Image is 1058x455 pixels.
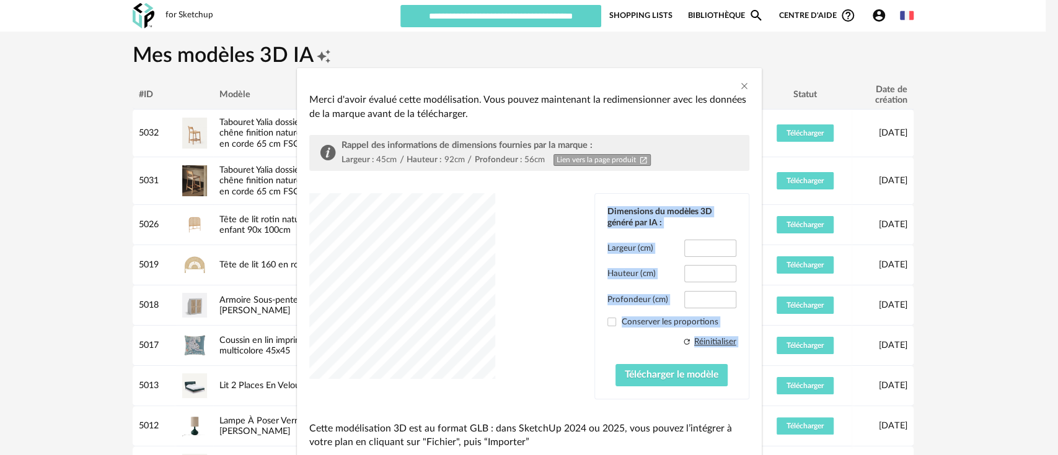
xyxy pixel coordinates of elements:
[694,336,736,347] div: Réinitialiser
[639,155,648,165] span: Open In New icon
[607,243,653,254] label: Largeur (cm)
[682,336,691,347] span: Refresh icon
[739,80,749,93] button: Close
[376,154,397,165] div: 45cm
[625,370,718,379] span: Télécharger le modèle
[524,154,545,165] div: 56cm
[342,141,593,150] span: Rappel des informations de dimensions fournies par la marque :
[342,154,374,165] div: Largeur :
[475,154,522,165] div: Profondeur :
[407,154,441,165] div: Hauteur :
[400,154,404,166] div: /
[444,154,465,165] div: 92cm
[615,364,728,386] button: Télécharger le modèle
[607,268,656,279] label: Hauteur (cm)
[607,206,736,228] div: Dimensions du modèles 3D généré par IA :
[467,154,472,166] div: /
[553,154,651,166] a: Lien vers la page produitOpen In New icon
[309,422,749,449] p: Cette modélisation 3D est au format GLB : dans SketchUp 2024 ou 2025, vous pouvez l’intégrer à vo...
[607,316,736,327] label: Conserver les proportions
[309,93,749,121] div: Merci d'avoir évalué cette modélisation. Vous pouvez maintenant la redimensionner avec les donnée...
[607,294,668,305] label: Profondeur (cm)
